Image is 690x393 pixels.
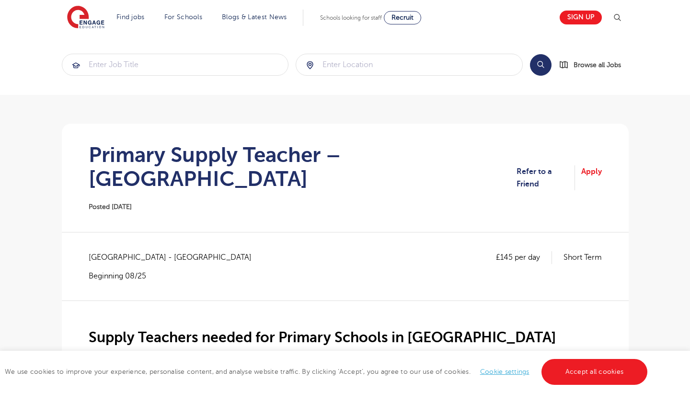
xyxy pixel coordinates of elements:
[67,6,104,30] img: Engage Education
[384,11,421,24] a: Recruit
[89,203,132,210] span: Posted [DATE]
[581,165,602,191] a: Apply
[563,251,602,264] p: Short Term
[391,14,414,21] span: Recruit
[496,251,552,264] p: £145 per day
[517,165,575,191] a: Refer to a Friend
[320,14,382,21] span: Schools looking for staff
[296,54,523,76] div: Submit
[62,54,289,76] div: Submit
[541,359,648,385] a: Accept all cookies
[89,143,517,191] h1: Primary Supply Teacher – [GEOGRAPHIC_DATA]
[530,54,552,76] button: Search
[560,11,602,24] a: Sign up
[296,54,522,75] input: Submit
[89,251,261,264] span: [GEOGRAPHIC_DATA] - [GEOGRAPHIC_DATA]
[559,59,629,70] a: Browse all Jobs
[5,368,650,375] span: We use cookies to improve your experience, personalise content, and analyse website traffic. By c...
[480,368,529,375] a: Cookie settings
[164,13,202,21] a: For Schools
[89,329,602,346] h2: Supply Teachers needed for Primary Schools in [GEOGRAPHIC_DATA]
[89,271,261,281] p: Beginning 08/25
[116,13,145,21] a: Find jobs
[574,59,621,70] span: Browse all Jobs
[62,54,288,75] input: Submit
[222,13,287,21] a: Blogs & Latest News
